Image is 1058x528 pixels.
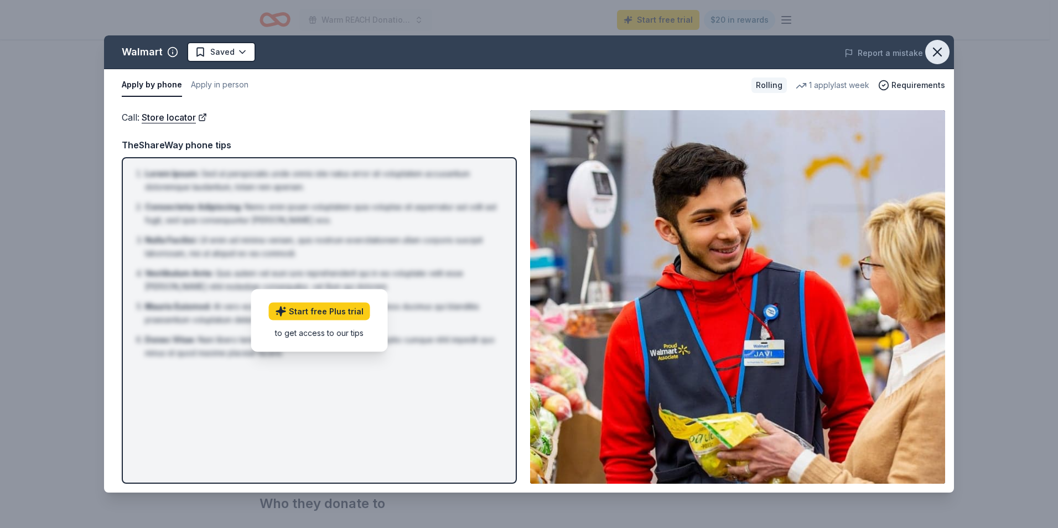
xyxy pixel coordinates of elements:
[269,327,370,338] div: to get access to our tips
[122,110,517,125] div: Call :
[145,169,199,178] span: Lorem Ipsum :
[751,77,787,93] div: Rolling
[891,79,945,92] span: Requirements
[145,167,500,194] li: Sed ut perspiciatis unde omnis iste natus error sit voluptatem accusantium doloremque laudantium,...
[145,200,500,227] li: Nemo enim ipsam voluptatem quia voluptas sit aspernatur aut odit aut fugit, sed quia consequuntur...
[145,302,211,311] span: Mauris Euismod :
[210,45,235,59] span: Saved
[530,110,945,484] img: Image for Walmart
[122,138,517,152] div: TheShareWay phone tips
[145,333,500,360] li: Nam libero tempore, cum soluta nobis est eligendi optio cumque nihil impedit quo minus id quod ma...
[122,74,182,97] button: Apply by phone
[142,110,207,125] a: Store locator
[145,268,214,278] span: Vestibulum Ante :
[145,235,198,245] span: Nulla Facilisi :
[145,267,500,293] li: Quis autem vel eum iure reprehenderit qui in ea voluptate velit esse [PERSON_NAME] nihil molestia...
[796,79,869,92] div: 1 apply last week
[187,42,256,62] button: Saved
[145,300,500,327] li: At vero eos et accusamus et iusto odio dignissimos ducimus qui blanditiis praesentium voluptatum ...
[191,74,248,97] button: Apply in person
[145,202,242,211] span: Consectetur Adipiscing :
[269,302,370,320] a: Start free Plus trial
[145,335,196,344] span: Donec Vitae :
[844,46,923,60] button: Report a mistake
[145,234,500,260] li: Ut enim ad minima veniam, quis nostrum exercitationem ullam corporis suscipit laboriosam, nisi ut...
[878,79,945,92] button: Requirements
[122,43,163,61] div: Walmart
